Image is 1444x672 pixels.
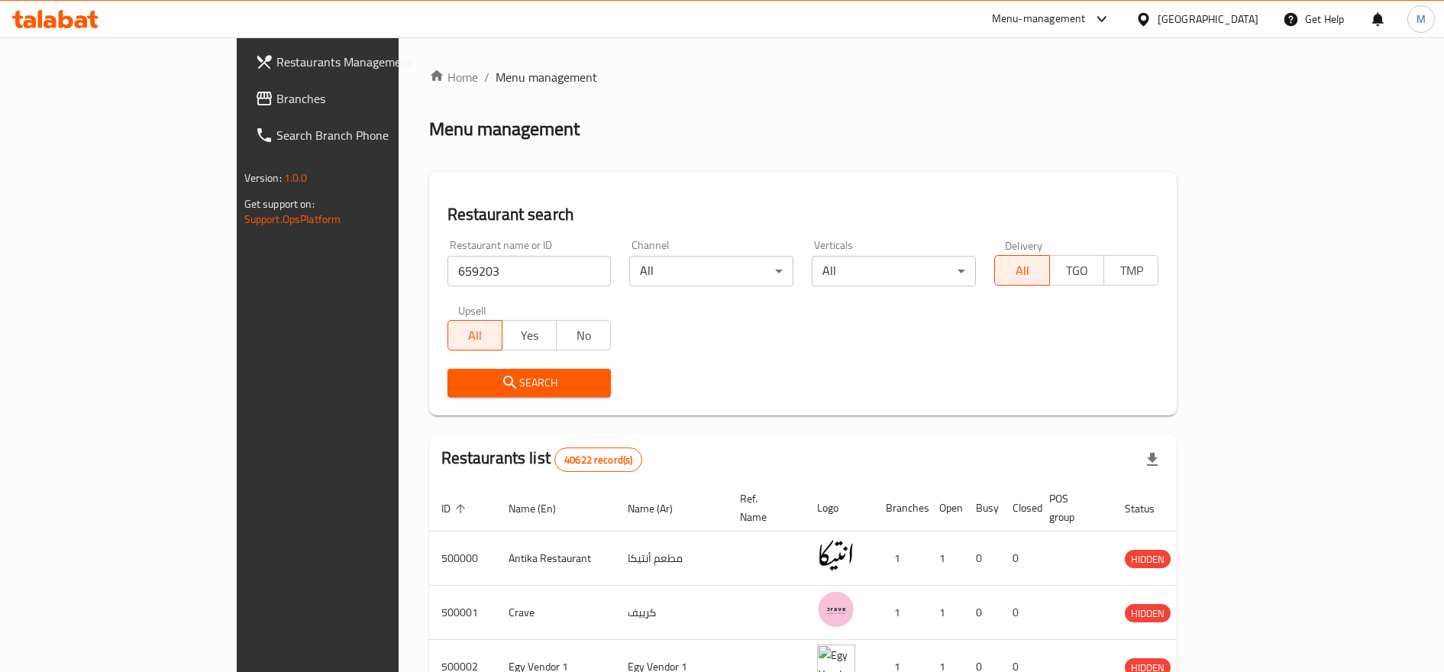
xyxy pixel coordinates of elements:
span: Name (En) [509,499,576,518]
a: Search Branch Phone [243,117,478,153]
button: All [994,255,1049,286]
h2: Menu management [429,117,580,141]
label: Upsell [458,305,486,315]
span: Status [1125,499,1174,518]
th: Logo [805,485,874,531]
a: Restaurants Management [243,44,478,80]
th: Branches [874,485,927,531]
input: Search for restaurant name or ID.. [447,256,612,286]
span: TGO [1056,260,1098,282]
span: All [1001,260,1043,282]
img: Antika Restaurant [817,536,855,574]
td: مطعم أنتيكا [615,531,728,586]
button: Search [447,369,612,397]
div: Total records count [554,447,642,472]
span: Ref. Name [740,489,787,526]
span: HIDDEN [1125,605,1171,622]
button: TGO [1049,255,1104,286]
span: Branches [276,89,466,108]
td: Crave [496,586,615,640]
div: HIDDEN [1125,604,1171,622]
div: Menu-management [992,10,1086,28]
button: Yes [502,320,557,351]
td: 1 [927,586,964,640]
span: 1.0.0 [284,168,308,188]
span: Restaurants Management [276,53,466,71]
span: M [1417,11,1426,27]
label: Delivery [1005,240,1043,250]
span: Name (Ar) [628,499,693,518]
th: Busy [964,485,1000,531]
span: All [454,325,496,347]
button: No [556,320,611,351]
span: TMP [1110,260,1152,282]
td: Antika Restaurant [496,531,615,586]
span: Yes [509,325,551,347]
td: 0 [964,531,1000,586]
th: Closed [1000,485,1037,531]
span: Get support on: [244,194,315,214]
span: Version: [244,168,282,188]
span: 40622 record(s) [555,453,641,467]
span: HIDDEN [1125,551,1171,568]
td: 1 [874,586,927,640]
span: Search Branch Phone [276,126,466,144]
td: 1 [874,531,927,586]
span: POS group [1049,489,1094,526]
a: Support.OpsPlatform [244,209,341,229]
button: TMP [1103,255,1158,286]
span: ID [441,499,470,518]
li: / [484,68,489,86]
td: 1 [927,531,964,586]
img: Crave [817,590,855,628]
td: كرييف [615,586,728,640]
div: All [629,256,793,286]
span: Search [460,373,599,393]
button: All [447,320,502,351]
th: Open [927,485,964,531]
div: [GEOGRAPHIC_DATA] [1158,11,1258,27]
td: 0 [1000,531,1037,586]
div: HIDDEN [1125,550,1171,568]
div: Export file [1134,441,1171,478]
div: All [812,256,976,286]
span: Menu management [496,68,597,86]
h2: Restaurant search [447,203,1159,226]
nav: breadcrumb [429,68,1177,86]
td: 0 [964,586,1000,640]
td: 0 [1000,586,1037,640]
span: No [563,325,605,347]
h2: Restaurants list [441,447,643,472]
a: Branches [243,80,478,117]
